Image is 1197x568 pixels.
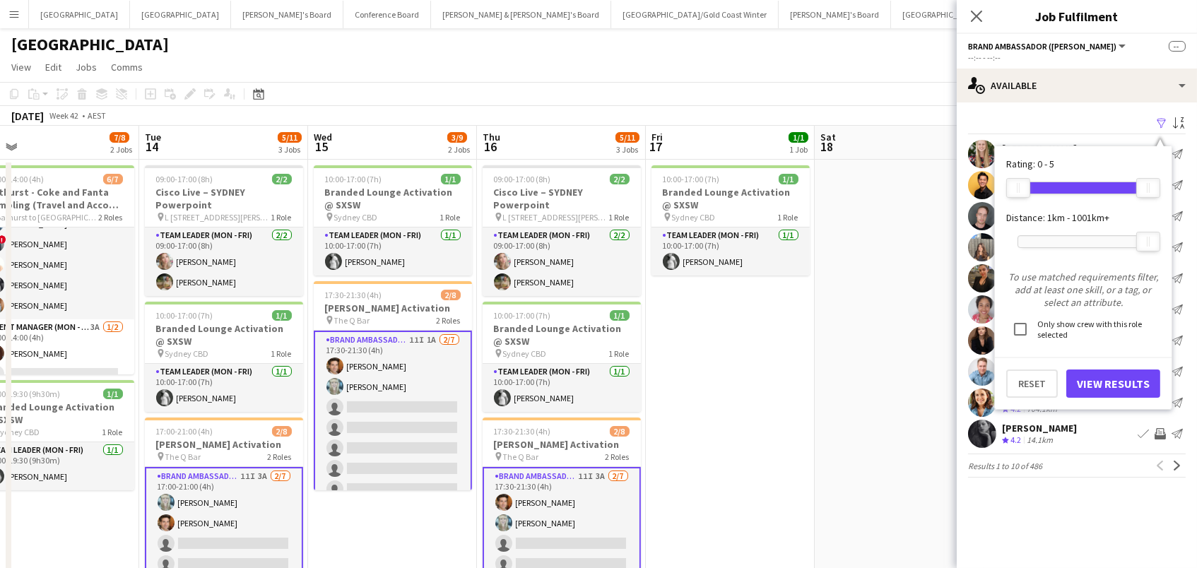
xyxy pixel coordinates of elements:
[1006,158,1054,170] label: Rating: 0 - 5
[272,174,292,184] span: 2/2
[11,109,44,123] div: [DATE]
[651,165,810,276] app-job-card: 10:00-17:00 (7h)1/1Branded Lounge Activation @ SXSW Sydney CBD1 RoleTeam Leader (Mon - Fri)1/110:...
[789,144,808,155] div: 1 Job
[672,212,716,223] span: Sydney CBD
[1169,41,1186,52] span: --
[651,186,810,211] h3: Branded Lounge Activation @ SXSW
[165,348,209,359] span: Sydney CBD
[145,302,303,412] div: 10:00-17:00 (7h)1/1Branded Lounge Activation @ SXSW Sydney CBD1 RoleTeam Leader (Mon - Fri)1/110:...
[483,302,641,412] app-job-card: 10:00-17:00 (7h)1/1Branded Lounge Activation @ SXSW Sydney CBD1 RoleTeam Leader (Mon - Fri)1/110:...
[165,212,271,223] span: L [STREET_ADDRESS][PERSON_NAME] (Veritas Offices)
[789,132,808,143] span: 1/1
[314,227,472,276] app-card-role: Team Leader (Mon - Fri)1/110:00-17:00 (7h)[PERSON_NAME]
[314,131,332,143] span: Wed
[663,174,720,184] span: 10:00-17:00 (7h)
[145,438,303,451] h3: [PERSON_NAME] Activation
[314,165,472,276] div: 10:00-17:00 (7h)1/1Branded Lounge Activation @ SXSW Sydney CBD1 RoleTeam Leader (Mon - Fri)1/110:...
[480,138,500,155] span: 16
[968,41,1128,52] button: Brand Ambassador ([PERSON_NAME])
[343,1,431,28] button: Conference Board
[1006,211,1109,224] label: Distance: 1km - 1001km+
[156,426,213,437] span: 17:00-21:00 (4h)
[891,1,1073,28] button: [GEOGRAPHIC_DATA]/[GEOGRAPHIC_DATA]
[611,1,779,28] button: [GEOGRAPHIC_DATA]/Gold Coast Winter
[334,212,378,223] span: Sydney CBD
[494,174,551,184] span: 09:00-17:00 (8h)
[145,227,303,296] app-card-role: Team Leader (Mon - Fri)2/209:00-17:00 (8h)[PERSON_NAME][PERSON_NAME]
[483,227,641,296] app-card-role: Team Leader (Mon - Fri)2/209:00-17:00 (8h)[PERSON_NAME][PERSON_NAME]
[325,290,382,300] span: 17:30-21:30 (4h)
[325,174,382,184] span: 10:00-17:00 (7h)
[615,132,639,143] span: 5/11
[818,138,836,155] span: 18
[278,144,301,155] div: 3 Jobs
[145,131,161,143] span: Tue
[105,58,148,76] a: Comms
[1066,369,1160,398] button: View Results
[503,212,609,223] span: L [STREET_ADDRESS][PERSON_NAME] (Veritas Offices)
[103,174,123,184] span: 6/7
[272,310,292,321] span: 1/1
[779,1,891,28] button: [PERSON_NAME]'s Board
[130,1,231,28] button: [GEOGRAPHIC_DATA]
[778,212,798,223] span: 1 Role
[103,389,123,399] span: 1/1
[968,52,1186,63] div: --:-- - --:--
[440,212,461,223] span: 1 Role
[779,174,798,184] span: 1/1
[45,61,61,73] span: Edit
[651,227,810,276] app-card-role: Team Leader (Mon - Fri)1/110:00-17:00 (7h)[PERSON_NAME]
[312,138,332,155] span: 15
[88,110,106,121] div: AEST
[143,138,161,155] span: 14
[437,315,461,326] span: 2 Roles
[314,302,472,314] h3: [PERSON_NAME] Activation
[271,348,292,359] span: 1 Role
[431,1,611,28] button: [PERSON_NAME] & [PERSON_NAME]'s Board
[76,61,97,73] span: Jobs
[40,58,67,76] a: Edit
[314,281,472,490] app-job-card: 17:30-21:30 (4h)2/8[PERSON_NAME] Activation The Q Bar2 RolesBrand Ambassador ([PERSON_NAME])11I1A...
[448,144,470,155] div: 2 Jobs
[145,364,303,412] app-card-role: Team Leader (Mon - Fri)1/110:00-17:00 (7h)[PERSON_NAME]
[968,461,1042,471] span: Results 1 to 10 of 486
[1002,142,1077,155] div: [PERSON_NAME]
[441,290,461,300] span: 2/8
[1034,319,1160,340] label: Only show crew with this role selected
[145,186,303,211] h3: Cisco Live – SYDNEY Powerpoint
[483,322,641,348] h3: Branded Lounge Activation @ SXSW
[145,165,303,296] div: 09:00-17:00 (8h)2/2Cisco Live – SYDNEY Powerpoint L [STREET_ADDRESS][PERSON_NAME] (Veritas Office...
[820,131,836,143] span: Sat
[314,331,472,504] app-card-role: Brand Ambassador ([PERSON_NAME])11I1A2/717:30-21:30 (4h)[PERSON_NAME][PERSON_NAME]
[99,212,123,223] span: 2 Roles
[483,165,641,296] app-job-card: 09:00-17:00 (8h)2/2Cisco Live – SYDNEY Powerpoint L [STREET_ADDRESS][PERSON_NAME] (Veritas Office...
[483,186,641,211] h3: Cisco Live – SYDNEY Powerpoint
[47,110,82,121] span: Week 42
[483,364,641,412] app-card-role: Team Leader (Mon - Fri)1/110:00-17:00 (7h)[PERSON_NAME]
[957,69,1197,102] div: Available
[1006,265,1160,315] p: To use matched requirements filter, add at least one skill, or a tag, or select an attribute.
[6,58,37,76] a: View
[29,1,130,28] button: [GEOGRAPHIC_DATA]
[334,315,370,326] span: The Q Bar
[610,174,630,184] span: 2/2
[957,7,1197,25] h3: Job Fulfilment
[271,212,292,223] span: 1 Role
[483,438,641,451] h3: [PERSON_NAME] Activation
[110,132,129,143] span: 7/8
[447,132,467,143] span: 3/9
[483,131,500,143] span: Thu
[278,132,302,143] span: 5/11
[494,310,551,321] span: 10:00-17:00 (7h)
[1010,403,1021,414] span: 4.2
[156,310,213,321] span: 10:00-17:00 (7h)
[494,426,551,437] span: 17:30-21:30 (4h)
[1006,369,1058,398] button: Reset
[165,451,201,462] span: The Q Bar
[11,34,169,55] h1: [GEOGRAPHIC_DATA]
[268,451,292,462] span: 2 Roles
[314,186,472,211] h3: Branded Lounge Activation @ SXSW
[616,144,639,155] div: 3 Jobs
